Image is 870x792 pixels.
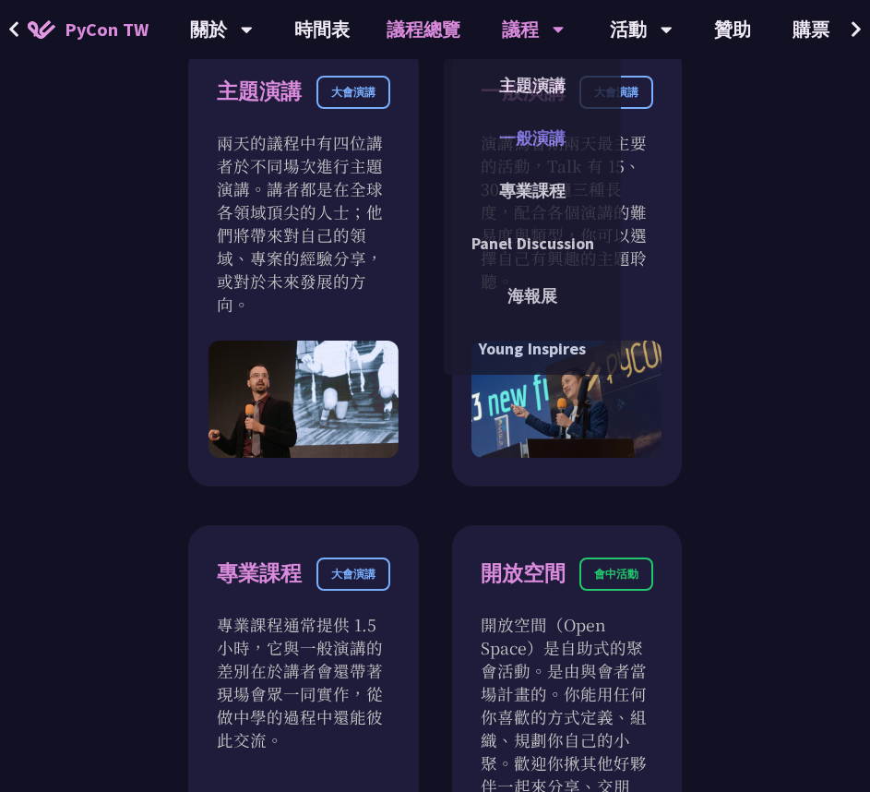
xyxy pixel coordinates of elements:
p: 兩天的議程中有四位講者於不同場次進行主題演講。講者都是在全球各領域頂尖的人士；他們將帶來對自己的領域、專案的經驗分享，或對於未來發展的方向。 [217,131,390,316]
a: 專業課程 [444,169,621,212]
a: Young Inspires [444,327,621,370]
a: 主題演講 [444,64,621,107]
a: PyCon TW [9,6,167,53]
img: Home icon of PyCon TW 2025 [28,20,55,39]
div: 大會演講 [316,76,390,109]
div: 會中活動 [579,558,653,591]
img: Keynote [209,341,399,457]
img: Talk [471,341,661,457]
a: Panel Discussion [444,222,621,265]
span: PyCon TW [65,16,149,43]
div: 大會演講 [316,558,390,591]
a: 一般演講 [444,116,621,160]
a: 海報展 [444,274,621,318]
div: 開放空間 [481,558,566,590]
div: 主題演講 [217,76,302,108]
div: 專業課程 [217,558,302,590]
p: 專業課程通常提供 1.5 小時，它與一般演講的差別在於講者會還帶著現場會眾一同實作，從做中學的過程中還能彼此交流。 [217,613,390,751]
